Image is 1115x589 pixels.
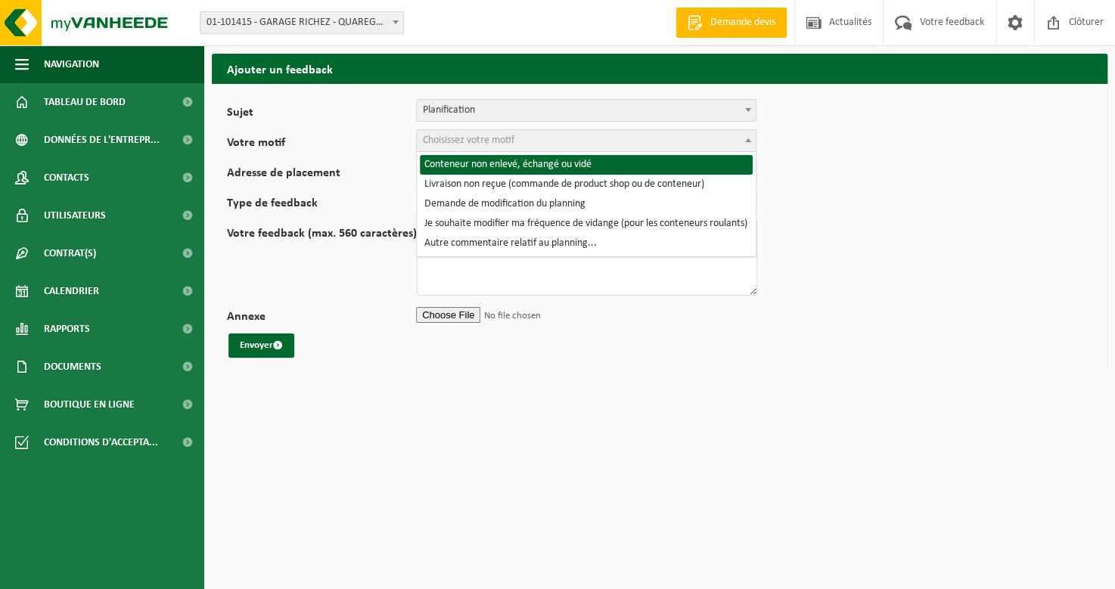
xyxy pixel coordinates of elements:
[227,311,416,326] label: Annexe
[44,197,106,234] span: Utilisateurs
[227,167,416,182] label: Adresse de placement
[227,107,416,122] label: Sujet
[227,197,416,212] label: Type de feedback
[423,135,514,146] span: Choisissez votre motif
[44,272,99,310] span: Calendrier
[44,45,99,83] span: Navigation
[44,83,126,121] span: Tableau de bord
[200,11,404,34] span: 01-101415 - GARAGE RICHEZ - QUAREGNON
[420,194,753,214] li: Demande de modification du planning
[416,99,756,122] span: Planification
[200,12,403,33] span: 01-101415 - GARAGE RICHEZ - QUAREGNON
[227,137,416,152] label: Votre motif
[420,155,753,175] li: Conteneur non enlevé, échangé ou vidé
[44,348,101,386] span: Documents
[44,386,135,423] span: Boutique en ligne
[44,159,89,197] span: Contacts
[417,100,756,121] span: Planification
[420,214,753,234] li: Je souhaite modifier ma fréquence de vidange (pour les conteneurs roulants)
[44,121,160,159] span: Données de l'entrepr...
[420,175,753,194] li: Livraison non reçue (commande de product shop ou de conteneur)
[228,333,294,358] button: Envoyer
[212,54,1107,83] h2: Ajouter un feedback
[227,228,417,296] label: Votre feedback (max. 560 caractères)
[44,234,96,272] span: Contrat(s)
[676,8,787,38] a: Demande devis
[44,423,158,461] span: Conditions d'accepta...
[44,310,90,348] span: Rapports
[420,234,753,253] li: Autre commentaire relatif au planning...
[707,15,779,30] span: Demande devis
